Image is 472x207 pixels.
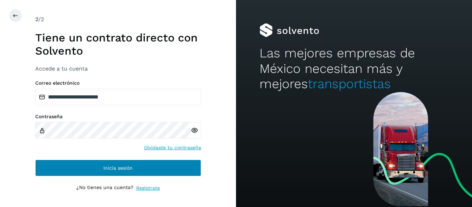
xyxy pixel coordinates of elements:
[35,160,201,176] button: Inicia sesión
[35,80,201,86] label: Correo electrónico
[144,144,201,151] a: Olvidaste tu contraseña
[136,185,160,192] a: Regístrate
[103,166,133,170] span: Inicia sesión
[259,46,448,92] h2: Las mejores empresas de México necesitan más y mejores
[308,76,391,91] span: transportistas
[35,31,201,58] h1: Tiene un contrato directo con Solvento
[76,185,133,192] p: ¿No tienes una cuenta?
[35,114,201,120] label: Contraseña
[35,65,201,72] h3: Accede a tu cuenta
[35,16,38,22] span: 2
